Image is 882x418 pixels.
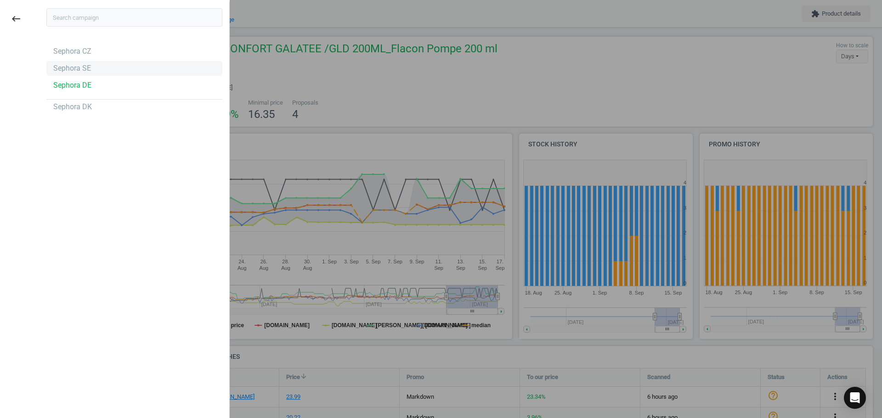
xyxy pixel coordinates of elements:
[11,13,22,24] i: keyboard_backspace
[6,8,27,30] button: keyboard_backspace
[53,102,92,112] div: Sephora DK
[53,80,91,90] div: Sephora DE
[53,46,91,56] div: Sephora CZ
[46,8,222,27] input: Search campaign
[844,387,866,409] div: Open Intercom Messenger
[53,63,91,73] div: Sephora SE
